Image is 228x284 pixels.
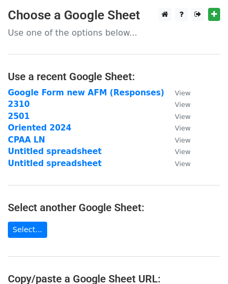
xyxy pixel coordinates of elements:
[8,100,30,109] a: 2310
[8,112,30,121] a: 2501
[175,124,190,132] small: View
[8,70,220,83] h4: Use a recent Google Sheet:
[175,136,190,144] small: View
[164,123,190,133] a: View
[175,160,190,168] small: View
[175,113,190,121] small: View
[164,88,190,97] a: View
[164,147,190,156] a: View
[175,148,190,156] small: View
[8,201,220,214] h4: Select another Google Sheet:
[8,222,47,238] a: Select...
[164,135,190,145] a: View
[176,234,228,284] iframe: Chat Widget
[8,88,164,97] a: Google Form new AFM (Responses)
[8,147,102,156] a: Untitled spreadsheet
[175,89,190,97] small: View
[164,159,190,168] a: View
[164,100,190,109] a: View
[8,159,102,168] a: Untitled spreadsheet
[8,27,220,38] p: Use one of the options below...
[164,112,190,121] a: View
[175,101,190,108] small: View
[8,123,71,133] a: Oriented 2024
[8,135,45,145] a: CPAA LN
[8,8,220,23] h3: Choose a Google Sheet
